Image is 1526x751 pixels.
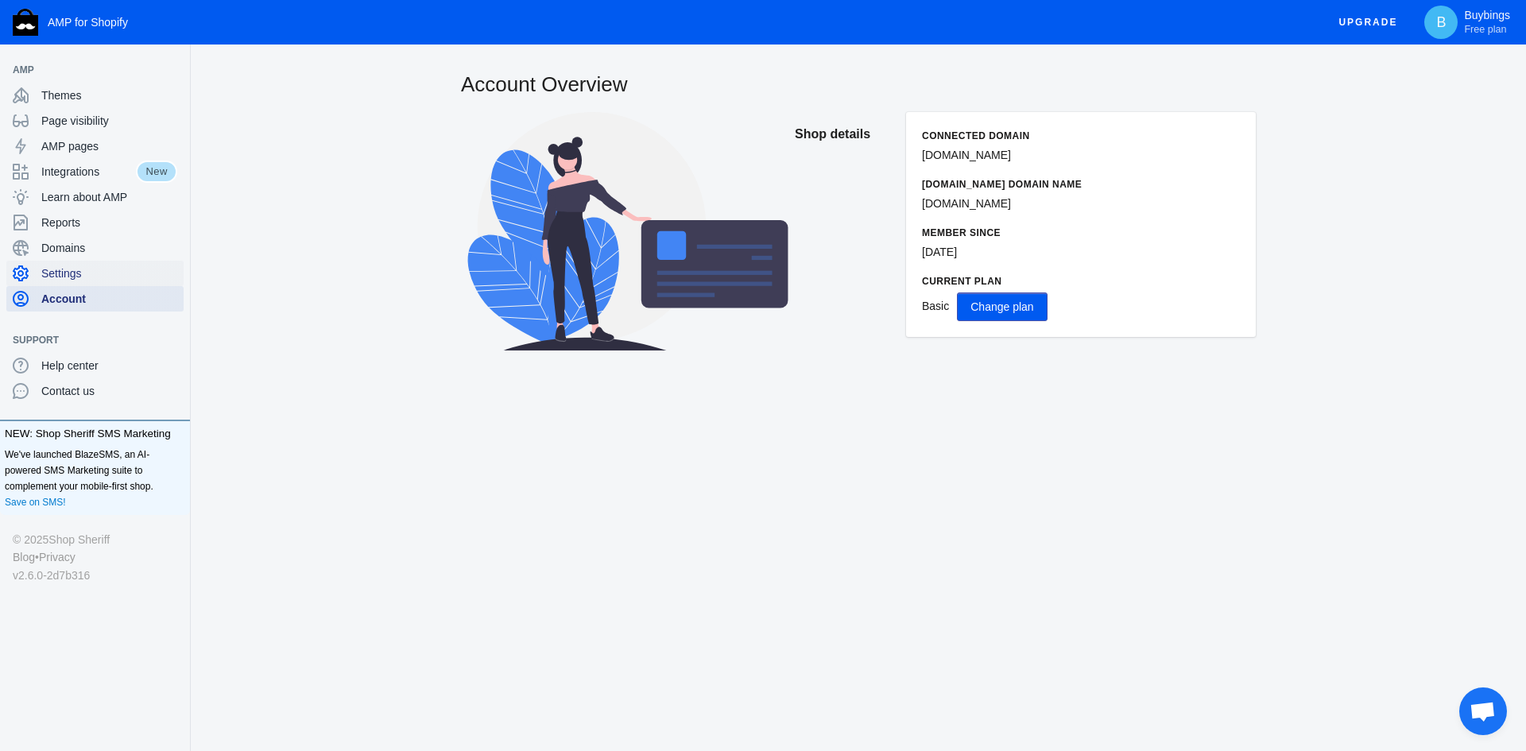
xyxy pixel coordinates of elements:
span: Free plan [1464,23,1506,36]
a: Settings [6,261,184,286]
h6: Connected domain [922,128,1240,144]
h6: Current Plan [922,273,1240,289]
span: AMP pages [41,138,177,154]
a: Themes [6,83,184,108]
span: Themes [41,87,177,103]
h6: [DOMAIN_NAME] domain name [922,176,1240,192]
a: Page visibility [6,108,184,134]
a: Learn about AMP [6,184,184,210]
span: Reports [41,215,177,230]
span: Integrations [41,164,136,180]
span: AMP for Shopify [48,16,128,29]
a: AMP pages [6,134,184,159]
span: Support [13,332,161,348]
span: Page visibility [41,113,177,129]
a: IntegrationsNew [6,159,184,184]
a: Domains [6,235,184,261]
span: Help center [41,358,177,374]
span: Change plan [970,300,1033,313]
span: Account [41,291,177,307]
h2: Account Overview [461,70,1256,99]
p: [DOMAIN_NAME] [922,147,1240,164]
button: Upgrade [1326,8,1410,37]
h2: Shop details [795,112,890,157]
span: AMP [13,62,161,78]
h6: Member since [922,225,1240,241]
span: Domains [41,240,177,256]
p: [DATE] [922,244,1240,261]
a: Contact us [6,378,184,404]
span: Basic [922,300,949,312]
span: Contact us [41,383,177,399]
span: B [1433,14,1449,30]
span: Upgrade [1338,8,1397,37]
div: Chat öffnen [1459,687,1507,735]
span: New [136,161,177,183]
a: Account [6,286,184,312]
a: Reports [6,210,184,235]
p: [DOMAIN_NAME] [922,195,1240,212]
button: Add a sales channel [161,337,187,343]
p: Buybings [1464,9,1510,36]
span: Settings [41,265,177,281]
span: Learn about AMP [41,189,177,205]
button: Change plan [957,292,1047,321]
button: Add a sales channel [161,67,187,73]
img: Shop Sheriff Logo [13,9,38,36]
